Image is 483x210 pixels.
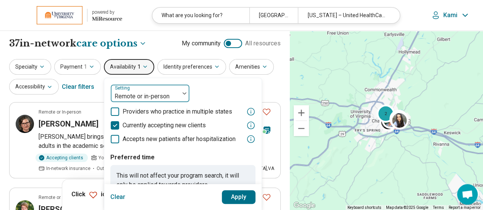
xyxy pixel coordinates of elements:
a: Report a map error [449,205,481,210]
button: Favorite [259,189,274,205]
a: University of Virginiapowered by [12,6,122,24]
div: What are you looking for? [152,8,249,23]
span: Providers who practice in multiple states [123,107,232,116]
button: Zoom in [294,105,309,120]
span: Currently accepting new clients [123,121,206,130]
button: Specialty [9,59,51,75]
p: Remote or In-person [39,194,81,201]
span: 1 [137,63,141,71]
p: Kami [443,11,457,19]
h3: [PERSON_NAME] [39,119,99,129]
p: [PERSON_NAME] brings over 20 years of solution focused [MEDICAL_DATA] to adults in the academic s... [39,132,274,151]
span: Accepts new patients after hospitalization [123,135,236,144]
div: 2 [376,104,395,122]
span: Young adults, Adults, Seniors (65 or older) [99,154,187,161]
div: Open chat [457,184,478,205]
p: Preferred time [110,153,255,162]
button: Identity preferences [157,59,226,75]
div: [GEOGRAPHIC_DATA], [GEOGRAPHIC_DATA] [249,8,298,23]
a: Terms (opens in new tab) [433,205,444,210]
span: All resources [245,39,281,48]
span: 1 [84,63,87,71]
label: Setting [115,85,131,91]
button: Availability1 [104,59,154,75]
div: Accepting clients [36,154,88,162]
p: This will not affect your program search, it will only be applied towards providers. [110,165,255,196]
button: Amenities [229,59,274,75]
img: University of Virginia [37,6,82,24]
span: Out-of-network insurance [97,165,150,172]
h1: 37 in-network [9,37,147,50]
span: My community [182,39,221,48]
button: Payment1 [54,59,101,75]
p: Click icon to add resources to the referral list [71,190,218,199]
span: care options [76,37,137,50]
button: Clear [110,190,126,204]
button: Favorite [259,104,274,120]
button: Care options [76,37,147,50]
button: Accessibility [9,79,59,95]
p: Remote or In-person [39,109,81,115]
span: In-network insurance [46,165,90,172]
button: Zoom out [294,121,309,136]
button: Apply [222,190,256,204]
div: powered by [92,9,122,16]
div: Clear filters [62,78,94,96]
div: [US_STATE] – United HealthCare Student Resources [298,8,395,23]
span: Map data ©2025 Google [386,205,428,210]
